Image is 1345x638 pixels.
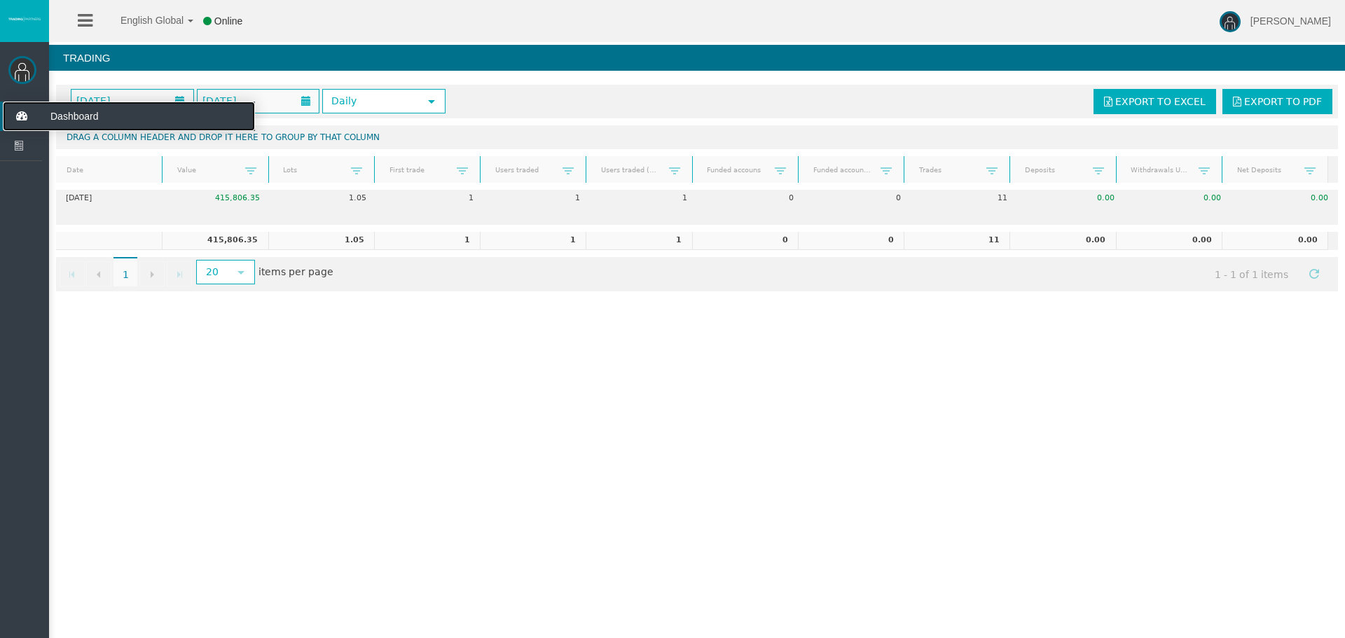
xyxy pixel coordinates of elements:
[163,190,270,207] td: 415,806.35
[486,160,563,179] a: Users traded
[198,91,240,111] span: [DATE]
[1018,190,1125,207] td: 0.00
[1222,89,1332,114] a: Export to PDF
[268,232,374,250] td: 1.05
[483,190,591,207] td: 1
[1122,160,1199,179] a: Withdrawals USD
[270,190,377,207] td: 1.05
[698,160,775,179] a: Funded accouns
[3,102,255,131] a: Dashboard
[113,257,137,286] span: 1
[1016,160,1093,179] a: Deposits
[324,90,419,112] span: Daily
[377,190,484,207] td: 1
[193,261,333,284] span: items per page
[56,190,163,207] td: [DATE]
[692,232,798,250] td: 0
[426,96,437,107] span: select
[139,261,165,286] a: Go to the next page
[697,190,804,207] td: 0
[167,261,192,286] a: Go to the last page
[1009,232,1115,250] td: 0.00
[49,45,1345,71] h4: Trading
[904,232,1009,250] td: 11
[804,190,911,207] td: 0
[67,269,78,280] span: Go to the first page
[275,160,351,179] a: Lots
[93,269,104,280] span: Go to the previous page
[593,160,669,179] a: Users traded (email)
[235,267,247,278] span: select
[146,269,158,280] span: Go to the next page
[1232,190,1339,207] td: 0.00
[7,16,42,22] img: logo.svg
[72,91,114,111] span: [DATE]
[1250,15,1331,27] span: [PERSON_NAME]
[380,160,457,179] a: First trade
[910,160,986,179] a: Trades
[198,261,228,283] span: 20
[586,232,691,250] td: 1
[798,232,904,250] td: 0
[86,261,111,286] a: Go to the previous page
[1302,261,1326,285] a: Refresh
[56,125,1338,149] div: Drag a column header and drop it here to group by that column
[1202,261,1302,287] span: 1 - 1 of 1 items
[804,160,881,179] a: Funded accouns(email)
[911,190,1018,207] td: 11
[60,261,85,286] a: Go to the first page
[102,15,184,26] span: English Global
[214,15,242,27] span: Online
[58,161,160,180] a: Date
[480,232,586,250] td: 1
[1094,89,1216,114] a: Export to Excel
[374,232,480,250] td: 1
[169,160,245,179] a: Value
[1228,160,1304,179] a: Net Deposits
[1124,190,1232,207] td: 0.00
[1116,232,1222,250] td: 0.00
[1222,232,1327,250] td: 0.00
[1244,96,1322,107] span: Export to PDF
[591,190,698,207] td: 1
[162,232,268,250] td: 415,806.35
[1220,11,1241,32] img: user-image
[1309,268,1320,279] span: Refresh
[1115,96,1206,107] span: Export to Excel
[174,269,185,280] span: Go to the last page
[40,102,177,131] span: Dashboard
